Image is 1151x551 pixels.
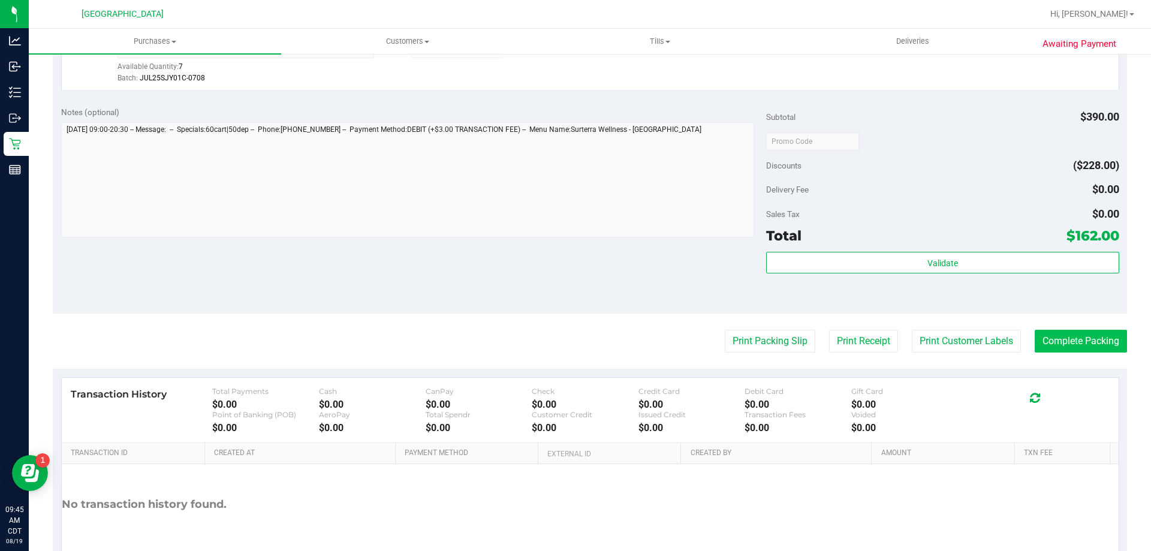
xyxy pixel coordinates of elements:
[787,29,1039,54] a: Deliveries
[532,399,638,410] div: $0.00
[1092,183,1119,195] span: $0.00
[638,410,745,419] div: Issued Credit
[725,330,815,353] button: Print Packing Slip
[179,62,183,71] span: 7
[766,252,1119,273] button: Validate
[212,399,319,410] div: $0.00
[405,448,534,458] a: Payment Method
[9,86,21,98] inline-svg: Inventory
[61,107,119,117] span: Notes (optional)
[426,410,532,419] div: Total Spendr
[745,410,851,419] div: Transaction Fees
[1066,227,1119,244] span: $162.00
[5,504,23,537] p: 09:45 AM CDT
[282,36,533,47] span: Customers
[851,387,958,396] div: Gift Card
[1035,330,1127,353] button: Complete Packing
[851,399,958,410] div: $0.00
[62,464,227,545] div: No transaction history found.
[745,422,851,433] div: $0.00
[766,185,809,194] span: Delivery Fee
[82,9,164,19] span: [GEOGRAPHIC_DATA]
[638,399,745,410] div: $0.00
[851,422,958,433] div: $0.00
[881,448,1010,458] a: Amount
[880,36,945,47] span: Deliveries
[212,387,319,396] div: Total Payments
[9,35,21,47] inline-svg: Analytics
[9,112,21,124] inline-svg: Outbound
[532,410,638,419] div: Customer Credit
[766,227,802,244] span: Total
[29,36,281,47] span: Purchases
[5,537,23,546] p: 08/19
[214,448,390,458] a: Created At
[426,387,532,396] div: CanPay
[319,410,426,419] div: AeroPay
[638,422,745,433] div: $0.00
[1092,207,1119,220] span: $0.00
[534,29,786,54] a: Tills
[1080,110,1119,123] span: $390.00
[1024,448,1105,458] a: Txn Fee
[745,399,851,410] div: $0.00
[691,448,867,458] a: Created By
[281,29,534,54] a: Customers
[319,387,426,396] div: Cash
[426,422,532,433] div: $0.00
[212,410,319,419] div: Point of Banking (POB)
[766,133,859,150] input: Promo Code
[766,112,796,122] span: Subtotal
[29,29,281,54] a: Purchases
[829,330,898,353] button: Print Receipt
[766,155,802,176] span: Discounts
[1042,37,1116,51] span: Awaiting Payment
[851,410,958,419] div: Voided
[9,164,21,176] inline-svg: Reports
[927,258,958,268] span: Validate
[319,422,426,433] div: $0.00
[35,453,50,468] iframe: Resource center unread badge
[1073,159,1119,171] span: ($228.00)
[1050,9,1128,19] span: Hi, [PERSON_NAME]!
[532,422,638,433] div: $0.00
[638,387,745,396] div: Credit Card
[9,138,21,150] inline-svg: Retail
[426,399,532,410] div: $0.00
[212,422,319,433] div: $0.00
[532,387,638,396] div: Check
[766,209,800,219] span: Sales Tax
[538,443,680,465] th: External ID
[117,58,387,82] div: Available Quantity:
[745,387,851,396] div: Debit Card
[9,61,21,73] inline-svg: Inbound
[140,74,205,82] span: JUL25SJY01C-0708
[912,330,1021,353] button: Print Customer Labels
[12,455,48,491] iframe: Resource center
[319,399,426,410] div: $0.00
[534,36,785,47] span: Tills
[71,448,200,458] a: Transaction ID
[117,74,138,82] span: Batch:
